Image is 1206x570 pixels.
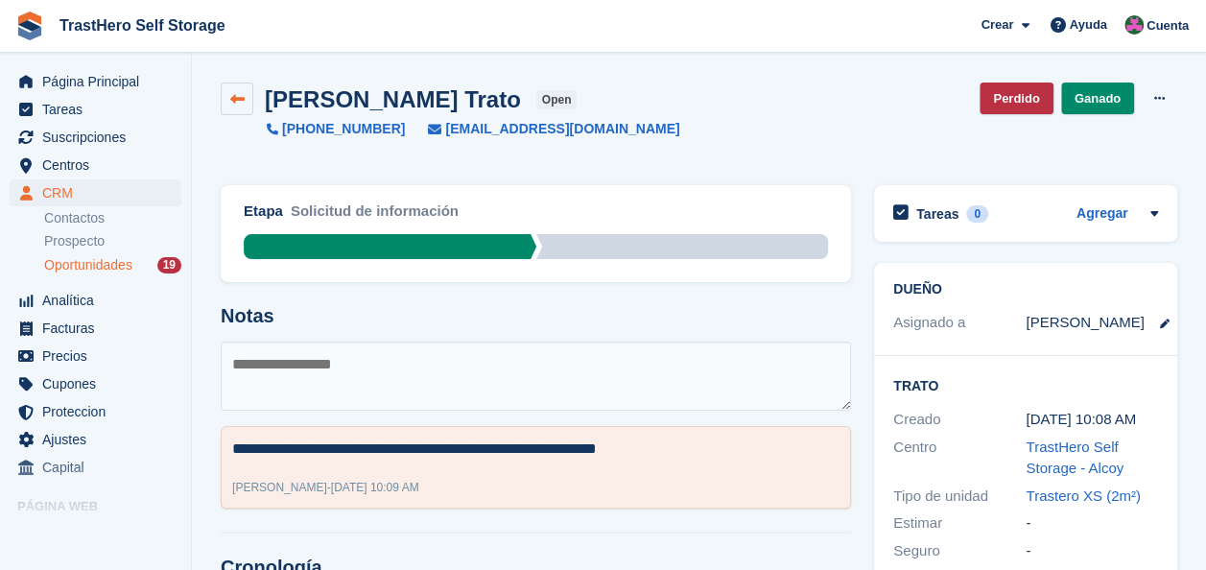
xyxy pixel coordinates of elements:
span: Suscripciones [42,124,157,151]
span: Centros [42,152,157,178]
a: menu [10,370,181,397]
a: menu [10,68,181,95]
div: Creado [893,409,1026,431]
div: [DATE] 10:08 AM [1026,409,1158,431]
a: menu [10,398,181,425]
a: menu [10,315,181,342]
span: open [536,90,578,109]
span: Capital [42,454,157,481]
a: Oportunidades 19 [44,255,181,275]
h2: [PERSON_NAME] Trato [265,86,521,112]
a: menu [10,287,181,314]
a: menu [10,152,181,178]
div: - [1026,540,1158,562]
img: stora-icon-8386f47178a22dfd0bd8f6a31ec36ba5ce8667c1dd55bd0f319d3a0aa187defe.svg [15,12,44,40]
span: CRM [42,179,157,206]
a: [PHONE_NUMBER] [267,119,405,139]
span: Página Principal [42,68,157,95]
a: menu [10,343,181,369]
div: Centro [893,437,1026,480]
a: [EMAIL_ADDRESS][DOMAIN_NAME] [405,119,679,139]
span: Cuenta [1147,16,1189,36]
div: Tipo de unidad [893,486,1026,508]
div: 19 [157,257,181,273]
a: menu [10,426,181,453]
span: Crear [981,15,1013,35]
span: [EMAIL_ADDRESS][DOMAIN_NAME] [445,119,679,139]
h2: Tareas [916,205,958,223]
span: Ajustes [42,426,157,453]
span: Tareas [42,96,157,123]
span: Facturas [42,315,157,342]
h2: Notas [221,305,851,327]
span: Precios [42,343,157,369]
a: Prospecto [44,231,181,251]
a: menu [10,124,181,151]
a: TrastHero Self Storage [52,10,233,41]
div: - [1026,512,1158,534]
a: Trastero XS (2m²) [1026,487,1140,504]
a: Contactos [44,209,181,227]
span: página web [42,521,157,548]
a: TrastHero Self Storage - Alcoy [1026,439,1123,477]
a: menu [10,179,181,206]
span: Analítica [42,287,157,314]
span: Cupones [42,370,157,397]
h2: Trato [893,375,1158,394]
a: Ganado [1061,83,1134,114]
div: Estimar [893,512,1026,534]
img: Marua Grioui [1124,15,1144,35]
a: Vista previa de la tienda [158,523,181,546]
span: Prospecto [44,232,105,250]
div: 0 [966,205,988,223]
span: Proteccion [42,398,157,425]
span: [DATE] 10:09 AM [331,481,419,494]
div: Etapa [244,201,283,223]
a: menu [10,454,181,481]
span: Página web [17,497,191,516]
div: Asignado a [893,312,1026,334]
h2: Dueño [893,282,1158,297]
div: [PERSON_NAME] [1026,312,1144,334]
a: Perdido [980,83,1052,114]
span: [PHONE_NUMBER] [282,119,405,139]
div: Seguro [893,540,1026,562]
span: [PERSON_NAME] [232,481,327,494]
div: - [232,479,419,496]
div: Solicitud de información [291,201,459,234]
span: Ayuda [1070,15,1107,35]
a: menú [10,521,181,548]
a: menu [10,96,181,123]
a: Agregar [1076,203,1128,226]
span: Oportunidades [44,256,132,274]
